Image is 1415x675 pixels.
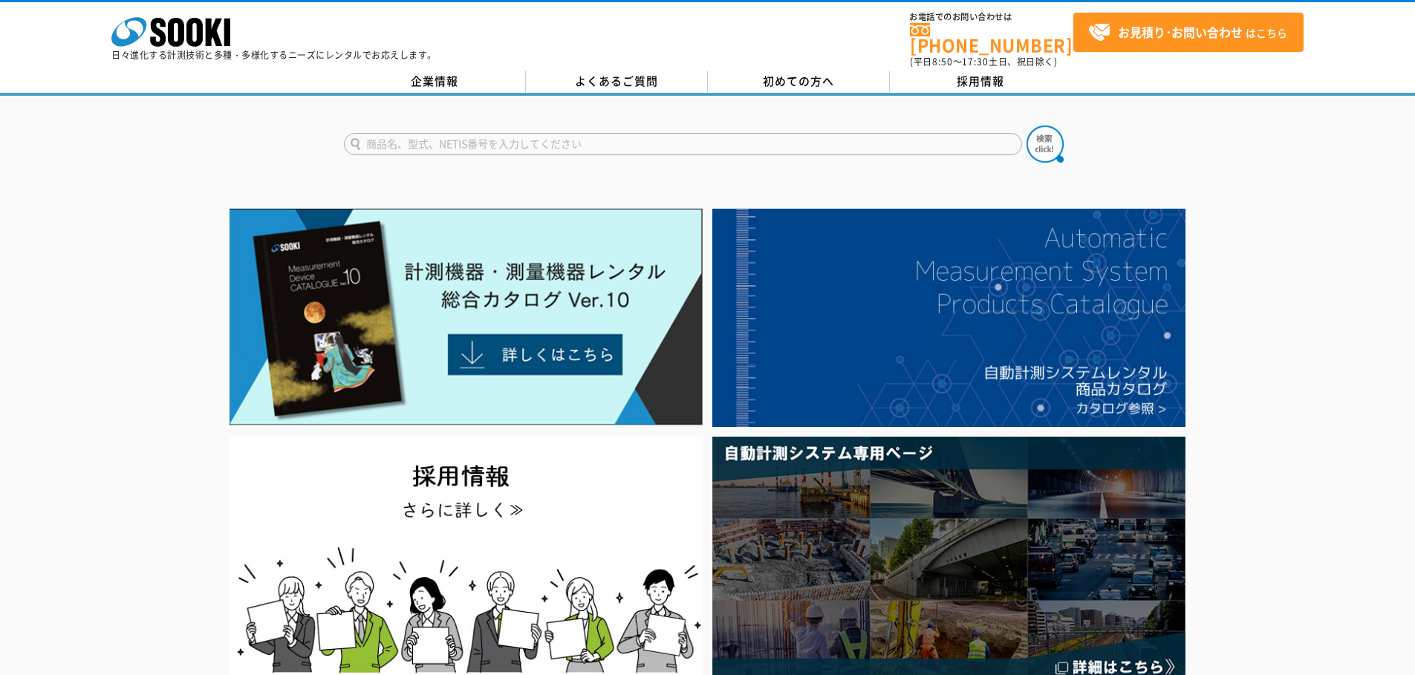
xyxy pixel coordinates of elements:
[1088,22,1287,44] span: はこちら
[932,55,953,68] span: 8:50
[1073,13,1304,52] a: お見積り･お問い合わせはこちら
[910,55,1057,68] span: (平日 ～ 土日、祝日除く)
[890,71,1072,93] a: 採用情報
[763,73,834,89] span: 初めての方へ
[344,71,526,93] a: 企業情報
[1118,23,1243,41] strong: お見積り･お問い合わせ
[712,209,1185,427] img: 自動計測システムカタログ
[111,50,437,59] p: 日々進化する計測技術と多種・多様化するニーズにレンタルでお応えします。
[910,23,1073,53] a: [PHONE_NUMBER]
[708,71,890,93] a: 初めての方へ
[230,209,703,425] img: Catalog Ver10
[962,55,989,68] span: 17:30
[526,71,708,93] a: よくあるご質問
[1027,125,1064,163] img: btn_search.png
[910,13,1073,22] span: お電話でのお問い合わせは
[344,133,1022,155] input: 商品名、型式、NETIS番号を入力してください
